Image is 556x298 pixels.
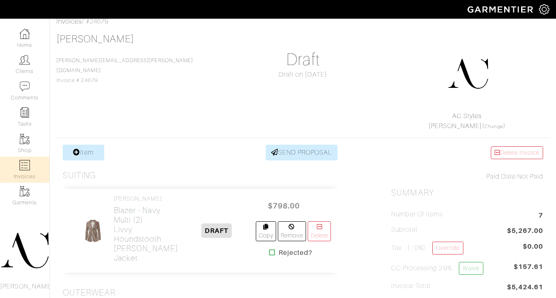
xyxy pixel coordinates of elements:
a: SEND PROPOSAL [266,145,338,160]
h5: Invoice Total [391,282,431,290]
h5: CC Processing 2.9% [391,262,483,275]
span: $157.61 [514,262,543,278]
h4: [PERSON_NAME] [114,195,178,202]
h2: Summary [391,188,543,198]
h2: Blazer - Navy Multi (2) Livvy Houndstooth [PERSON_NAME] Jacket [114,206,178,263]
h1: Draft [227,50,379,70]
a: AC.Styles [452,112,481,120]
span: $5,267.00 [507,226,543,237]
a: [PERSON_NAME] [56,34,134,44]
img: comment-icon-a0a6a9ef722e966f86d9cbdc48e553b5cf19dbc54f86b18d962a5391bc8f6eb6.png [20,81,30,92]
a: [PERSON_NAME] Blazer - Navy Multi (2)Livvy Houndstooth [PERSON_NAME] Jacket [114,195,178,263]
div: Draft on [DATE] [227,70,379,80]
img: orders-icon-0abe47150d42831381b5fb84f609e132dff9fe21cb692f30cb5eec754e2cba89.png [20,160,30,170]
h5: Number of Items [391,211,443,218]
img: garmentier-logo-header-white-b43fb05a5012e4ada735d5af1a66efaba907eab6374d6393d1fbf88cb4ef424d.png [463,2,539,17]
span: $798.00 [259,197,309,215]
img: clients-icon-6bae9207a08558b7cb47a8932f037763ab4055f8c8b6bfacd5dc20c3e0201464.png [20,55,30,65]
img: DupYt8CPKc6sZyAt3svX5Z74.png [447,53,489,94]
img: gear-icon-white-bd11855cb880d31180b6d7d6211b90ccbf57a29d726f0c71d8c61bd08dd39cc2.png [539,4,549,15]
div: Not Paid [391,172,543,182]
span: DRAFT [201,223,232,238]
span: $5,424.61 [507,282,543,293]
img: TAMbF7AEZpZFMREswUZ7curi [79,213,107,248]
a: Item [63,145,104,160]
span: $0.00 [523,242,543,252]
span: Paid Date: [486,173,517,180]
h5: Tax ( : 0%) [391,242,463,254]
h3: Outerwear [63,288,115,298]
strong: Rejected? [279,248,312,258]
a: Change [485,124,503,129]
a: [PERSON_NAME] [429,122,483,130]
a: Invoices [56,18,82,25]
img: reminder-icon-8004d30b9f0a5d33ae49ab947aed9ed385cf756f9e5892f1edd6e32f2345188e.png [20,107,30,118]
img: garments-icon-b7da505a4dc4fd61783c78ac3ca0ef83fa9d6f193b1c9dc38574b1d14d53ca28.png [20,186,30,196]
a: Delete Invoice [491,146,543,159]
h3: Suiting [63,170,96,181]
a: Delete [308,221,331,241]
a: Copy [256,221,276,241]
img: dashboard-icon-dbcd8f5a0b271acd01030246c82b418ddd0df26cd7fceb0bd07c9910d44c42f6.png [20,29,30,39]
div: ( ) [394,111,539,131]
div: / #24679 [56,17,549,27]
a: [PERSON_NAME][EMAIL_ADDRESS][PERSON_NAME][DOMAIN_NAME] [56,58,193,73]
span: 7 [539,211,543,222]
a: Waive [459,262,483,275]
a: Remove [278,221,306,241]
h5: Subtotal [391,226,417,234]
a: Override [432,242,463,254]
span: Invoice # 24679 [56,58,193,83]
img: garments-icon-b7da505a4dc4fd61783c78ac3ca0ef83fa9d6f193b1c9dc38574b1d14d53ca28.png [20,134,30,144]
